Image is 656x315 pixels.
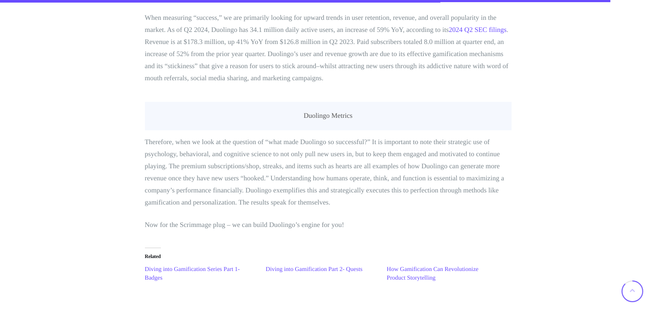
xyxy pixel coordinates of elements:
[145,266,240,281] a: Diving into Gamification Series Part 1- Badges
[145,219,512,231] p: Now for the Scrimmage plug – we can build Duolingo’s engine for you!
[387,266,479,281] a: How Gamification Can Revolutionize Product Storytelling
[266,266,362,273] a: Diving into Gamification Part 2- Quests
[145,136,512,209] p: Therefore, when we look at the question of “what made Duolingo so successful?” It is important to...
[145,12,512,85] p: When measuring “success,” we are primarily looking for upward trends in user retention, revenue, ...
[145,102,512,130] figcaption: Duolingo Metrics
[145,248,161,259] em: Related
[449,26,506,34] a: 2024 Q2 SEC filings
